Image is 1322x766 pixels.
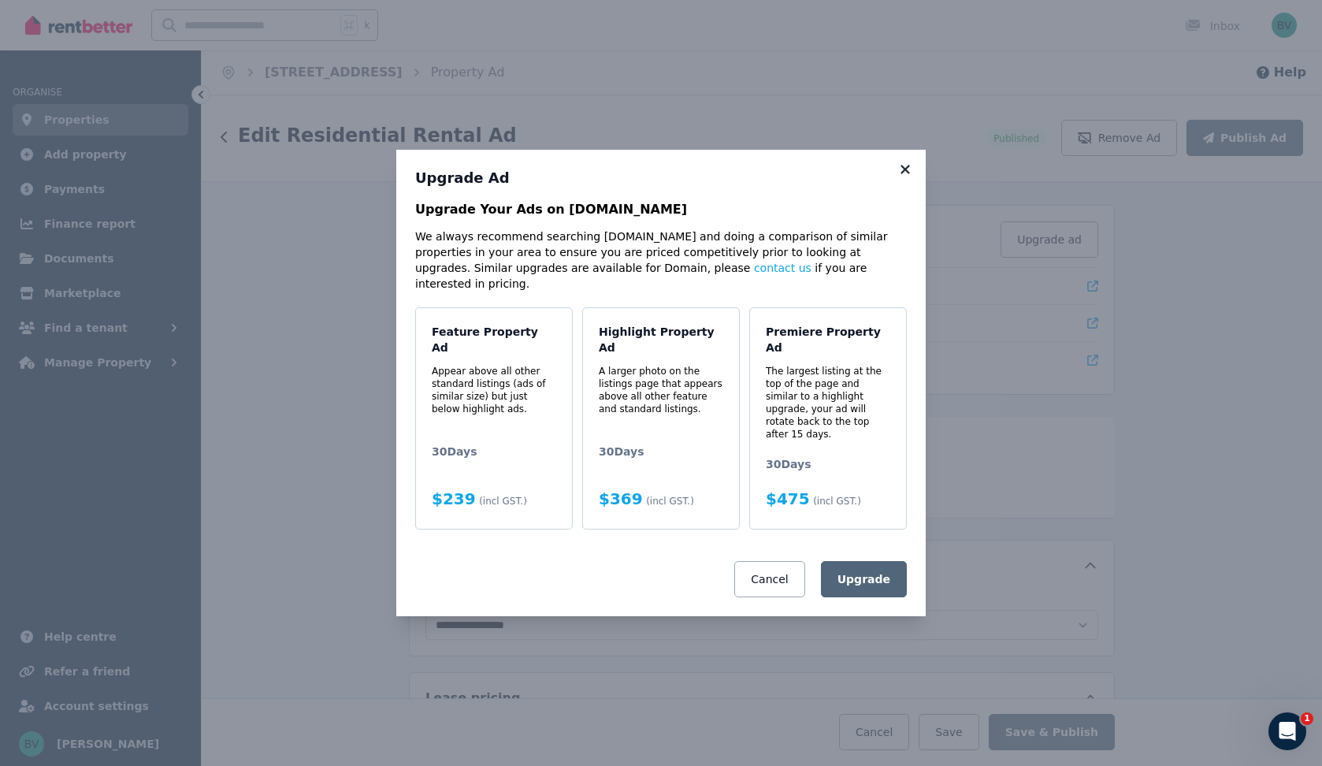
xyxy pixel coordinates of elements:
[734,561,804,597] button: Cancel
[599,489,643,508] span: $369
[1301,712,1313,725] span: 1
[754,262,811,274] a: contact us
[766,365,890,441] p: The largest listing at the top of the page and similar to a highlight upgrade, your ad will rotat...
[1268,712,1306,750] iframe: Intercom live chat
[766,489,810,508] span: $475
[646,496,694,507] span: (incl GST.)
[599,324,723,355] h4: Highlight Property Ad
[415,169,907,188] h3: Upgrade Ad
[813,496,861,507] span: (incl GST.)
[432,324,556,355] h4: Feature Property Ad
[599,365,723,415] p: A larger photo on the listings page that appears above all other feature and standard listings.
[599,444,723,459] span: 30 Days
[415,229,907,292] p: We always recommend searching [DOMAIN_NAME] and doing a comparison of similar properties in your ...
[479,496,527,507] span: (incl GST.)
[766,456,890,472] span: 30 Days
[432,444,556,459] span: 30 Days
[821,561,907,597] button: Upgrade
[432,489,476,508] span: $239
[432,365,556,415] p: Appear above all other standard listings (ads of similar size) but just below highlight ads.
[415,200,907,219] p: Upgrade Your Ads on [DOMAIN_NAME]
[766,324,890,355] h4: Premiere Property Ad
